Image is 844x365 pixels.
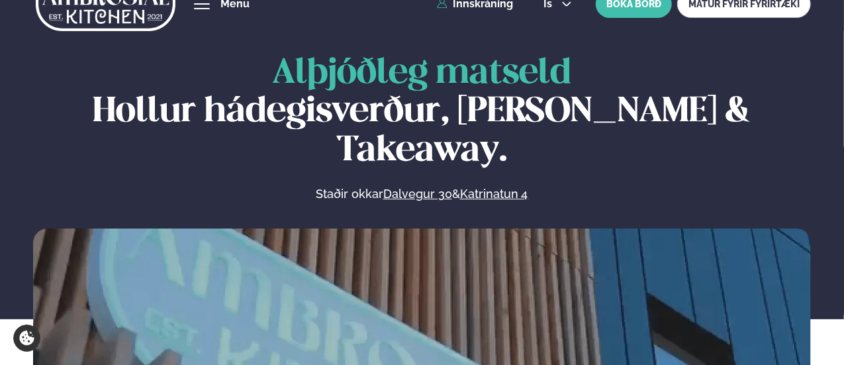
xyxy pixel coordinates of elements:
span: Alþjóðleg matseld [272,57,571,90]
a: Katrinatun 4 [460,186,528,202]
h1: Hollur hádegisverður, [PERSON_NAME] & Takeaway. [33,54,811,170]
p: Staðir okkar & [171,186,672,202]
a: Cookie settings [13,325,40,352]
a: Dalvegur 30 [383,186,452,202]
